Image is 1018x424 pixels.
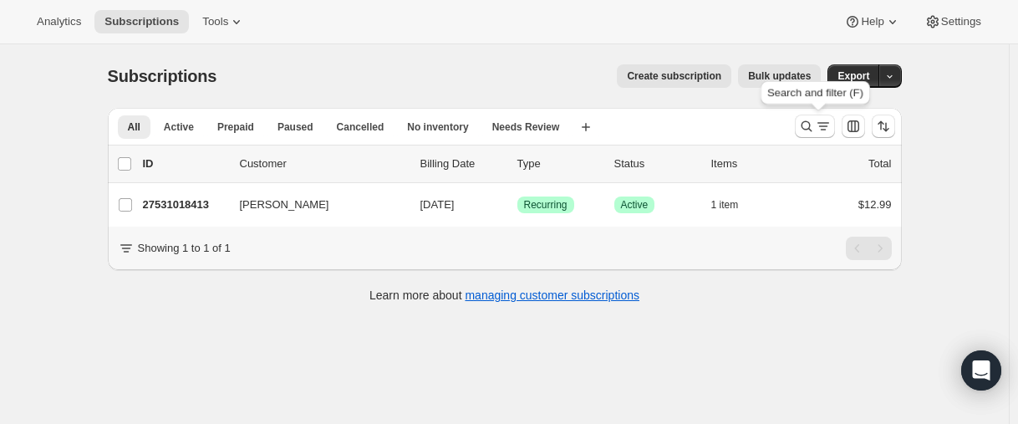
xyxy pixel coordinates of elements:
[837,69,869,83] span: Export
[795,115,835,138] button: Search and filter results
[128,120,140,134] span: All
[872,115,895,138] button: Sort the results
[202,15,228,28] span: Tools
[834,10,910,33] button: Help
[827,64,879,88] button: Export
[143,197,227,213] p: 27531018413
[104,15,179,28] span: Subscriptions
[138,240,231,257] p: Showing 1 to 1 of 1
[846,237,892,260] nav: Pagination
[711,198,739,212] span: 1 item
[621,198,649,212] span: Active
[711,156,795,172] div: Items
[858,198,892,211] span: $12.99
[711,193,757,217] button: 1 item
[573,115,599,139] button: Create new view
[614,156,698,172] p: Status
[617,64,731,88] button: Create subscription
[164,120,194,134] span: Active
[37,15,81,28] span: Analytics
[337,120,384,134] span: Cancelled
[524,198,568,212] span: Recurring
[407,120,468,134] span: No inventory
[868,156,891,172] p: Total
[492,120,560,134] span: Needs Review
[143,156,892,172] div: IDCustomerBilling DateTypeStatusItemsTotal
[192,10,255,33] button: Tools
[108,67,217,85] span: Subscriptions
[94,10,189,33] button: Subscriptions
[627,69,721,83] span: Create subscription
[465,289,639,302] a: managing customer subscriptions
[914,10,991,33] button: Settings
[240,197,329,213] span: [PERSON_NAME]
[277,120,313,134] span: Paused
[143,193,892,217] div: 27531018413[PERSON_NAME][DATE]SuccessRecurringSuccessActive1 item$12.99
[369,287,639,304] p: Learn more about
[842,115,865,138] button: Customize table column order and visibility
[738,64,821,88] button: Bulk updates
[230,192,397,218] button: [PERSON_NAME]
[240,156,407,172] p: Customer
[217,120,254,134] span: Prepaid
[517,156,601,172] div: Type
[27,10,91,33] button: Analytics
[961,350,1001,391] div: Open Intercom Messenger
[941,15,981,28] span: Settings
[748,69,811,83] span: Bulk updates
[420,198,455,211] span: [DATE]
[143,156,227,172] p: ID
[861,15,883,28] span: Help
[420,156,504,172] p: Billing Date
